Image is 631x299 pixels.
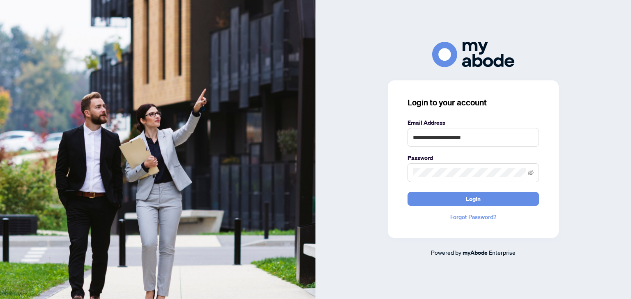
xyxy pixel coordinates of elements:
h3: Login to your account [408,97,539,108]
label: Email Address [408,118,539,127]
label: Password [408,153,539,162]
img: ma-logo [432,42,514,67]
span: eye-invisible [528,170,534,176]
span: Powered by [431,249,461,256]
button: Login [408,192,539,206]
a: myAbode [463,248,488,257]
a: Forgot Password? [408,212,539,221]
span: Enterprise [489,249,516,256]
span: Login [466,192,481,205]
